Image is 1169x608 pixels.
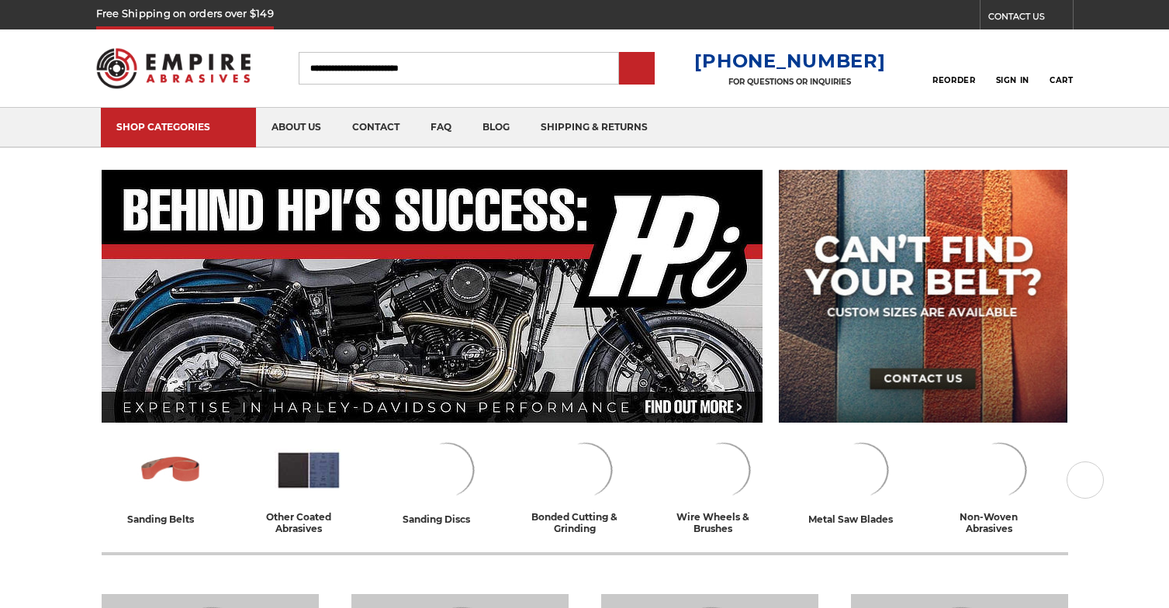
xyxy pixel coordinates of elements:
[936,437,1062,534] a: non-woven abrasives
[694,77,885,87] p: FOR QUESTIONS OR INQUIRIES
[798,437,924,527] a: metal saw blades
[467,108,525,147] a: blog
[694,50,885,72] a: [PHONE_NUMBER]
[1050,51,1073,85] a: Cart
[415,108,467,147] a: faq
[551,437,619,503] img: Bonded Cutting & Grinding
[522,511,648,534] div: bonded cutting & grinding
[965,437,1033,503] img: Non-woven Abrasives
[779,170,1067,423] img: promo banner for custom belts.
[996,75,1029,85] span: Sign In
[403,511,490,527] div: sanding discs
[384,437,510,527] a: sanding discs
[522,437,648,534] a: bonded cutting & grinding
[116,121,240,133] div: SHOP CATEGORIES
[932,51,975,85] a: Reorder
[660,511,786,534] div: wire wheels & brushes
[932,75,975,85] span: Reorder
[988,8,1073,29] a: CONTACT US
[108,437,233,527] a: sanding belts
[96,38,251,98] img: Empire Abrasives
[137,437,205,503] img: Sanding Belts
[275,437,343,503] img: Other Coated Abrasives
[525,108,663,147] a: shipping & returns
[660,437,786,534] a: wire wheels & brushes
[808,511,913,527] div: metal saw blades
[827,437,895,503] img: Metal Saw Blades
[246,437,372,534] a: other coated abrasives
[102,170,763,423] img: Banner for an interview featuring Horsepower Inc who makes Harley performance upgrades featured o...
[127,511,214,527] div: sanding belts
[936,511,1062,534] div: non-woven abrasives
[246,511,372,534] div: other coated abrasives
[256,108,337,147] a: about us
[689,437,757,503] img: Wire Wheels & Brushes
[337,108,415,147] a: contact
[413,437,481,503] img: Sanding Discs
[1067,461,1104,499] button: Next
[1050,75,1073,85] span: Cart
